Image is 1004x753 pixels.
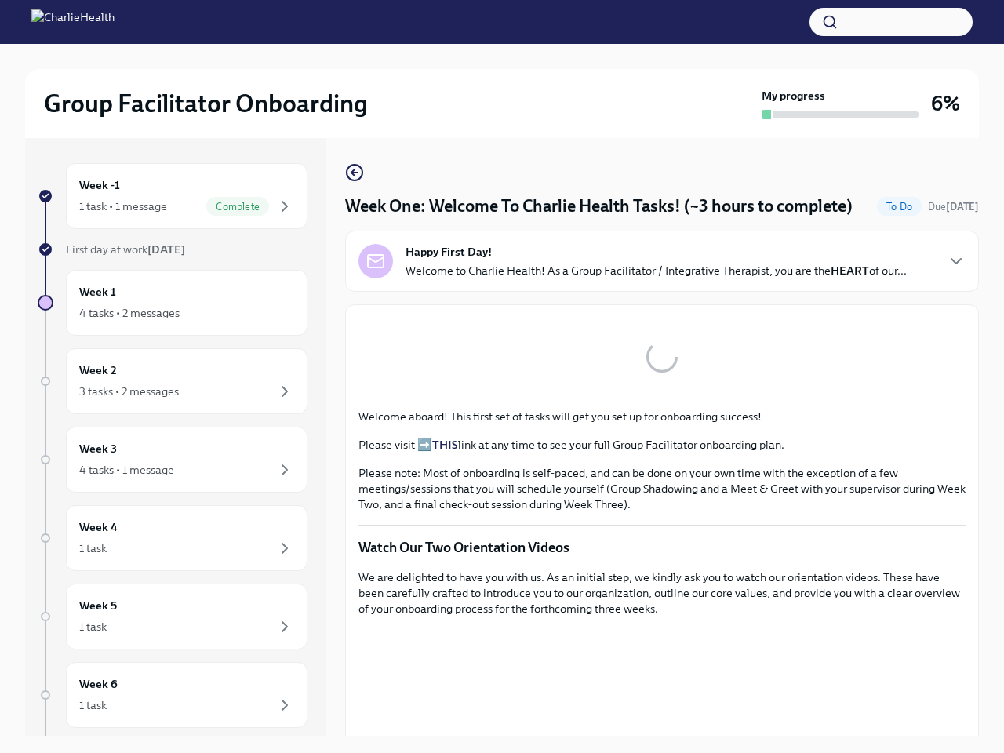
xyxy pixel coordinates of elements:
strong: HEART [831,264,869,278]
a: Week 34 tasks • 1 message [38,427,307,493]
div: 1 task • 1 message [79,198,167,214]
span: Complete [206,201,269,213]
span: First day at work [66,242,185,256]
a: Week 23 tasks • 2 messages [38,348,307,414]
h6: Week 5 [79,597,117,614]
a: First day at work[DATE] [38,242,307,257]
strong: [DATE] [147,242,185,256]
h3: 6% [931,89,960,118]
div: 4 tasks • 1 message [79,462,174,478]
h6: Week 3 [79,440,117,457]
a: THIS [432,438,458,452]
h6: Week -1 [79,176,120,194]
div: 1 task [79,697,107,713]
h2: Group Facilitator Onboarding [44,88,368,119]
a: Week 14 tasks • 2 messages [38,270,307,336]
span: Due [928,201,979,213]
a: Week 51 task [38,584,307,649]
h6: Week 1 [79,283,116,300]
div: 1 task [79,619,107,635]
img: CharlieHealth [31,9,115,35]
a: Week -11 task • 1 messageComplete [38,163,307,229]
strong: [DATE] [946,201,979,213]
span: September 9th, 2025 07:00 [928,199,979,214]
button: Zoom image [358,318,966,396]
a: Week 41 task [38,505,307,571]
p: Watch Our Two Orientation Videos [358,538,966,557]
div: 3 tasks • 2 messages [79,384,179,399]
a: Week 61 task [38,662,307,728]
div: 1 task [79,540,107,556]
h6: Week 4 [79,518,118,536]
h4: Week One: Welcome To Charlie Health Tasks! (~3 hours to complete) [345,195,853,218]
h6: Week 6 [79,675,118,693]
p: We are delighted to have you with us. As an initial step, we kindly ask you to watch our orientat... [358,569,966,617]
p: Please visit ➡️ link at any time to see your full Group Facilitator onboarding plan. [358,437,966,453]
h6: Week 2 [79,362,117,379]
p: Welcome aboard! This first set of tasks will get you set up for onboarding success! [358,409,966,424]
strong: My progress [762,88,825,104]
p: Welcome to Charlie Health! As a Group Facilitator / Integrative Therapist, you are the of our... [406,263,907,278]
div: 4 tasks • 2 messages [79,305,180,321]
span: To Do [877,201,922,213]
strong: Happy First Day! [406,244,492,260]
p: Please note: Most of onboarding is self-paced, and can be done on your own time with the exceptio... [358,465,966,512]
